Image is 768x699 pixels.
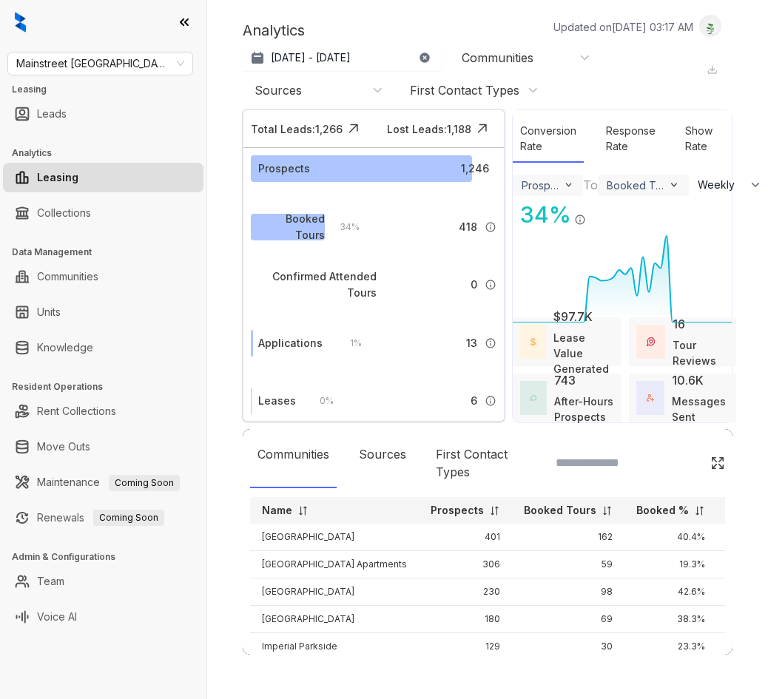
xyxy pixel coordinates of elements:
td: 401 [419,524,512,551]
div: 16 [673,315,685,333]
div: 34 % [325,219,360,235]
div: Prospects [522,179,560,192]
div: Applications [258,335,323,351]
div: Messages Sent [672,394,729,425]
div: Confirmed Attended Tours [258,269,377,301]
a: Knowledge [37,333,93,362]
p: Booked Tours [524,503,596,518]
div: 10.6K [672,371,704,389]
td: 23.3% [624,633,717,661]
img: Info [485,337,496,349]
td: [GEOGRAPHIC_DATA] [250,606,419,633]
span: Coming Soon [93,510,164,526]
span: 1,246 [461,161,489,177]
td: 38.3% [624,606,717,633]
div: Total Leads: 1,266 [251,121,343,137]
td: 19.3% [624,551,717,578]
p: Updated on [DATE] 03:17 AM [553,19,693,35]
p: Booked % [636,503,689,518]
h3: Resident Operations [12,380,206,394]
a: Units [37,297,61,327]
span: 6 [471,393,477,409]
span: Coming Soon [109,475,180,491]
img: Click Icon [586,200,608,223]
div: Sources [351,438,414,488]
img: ViewFilterArrow [563,179,574,190]
div: Leases [258,393,296,409]
p: [DATE] - [DATE] [271,50,351,65]
img: sorting [602,505,613,516]
li: Leasing [3,163,203,192]
div: Lease Value Generated [553,330,614,376]
img: Click Icon [710,456,725,470]
li: Units [3,297,203,327]
a: Communities [37,262,98,291]
td: 129 [419,633,512,661]
td: 30 [512,633,624,661]
td: 42.6% [624,578,717,606]
img: logo [15,12,26,33]
td: [GEOGRAPHIC_DATA] [250,524,419,551]
div: 0 % [305,393,334,409]
li: Communities [3,262,203,291]
img: Download [707,64,718,75]
div: 1 % [335,335,362,351]
a: Team [37,567,64,596]
td: Imperial Parkside [250,633,419,661]
a: Collections [37,198,91,228]
img: Info [485,221,496,233]
h3: Data Management [12,246,206,259]
td: 59 [512,551,624,578]
img: TotalFum [647,394,654,402]
li: Move Outs [3,432,203,462]
td: [GEOGRAPHIC_DATA] Apartments [250,551,419,578]
div: Conversion Rate [513,115,584,163]
td: 180 [419,606,512,633]
li: Knowledge [3,333,203,362]
img: AfterHoursConversations [530,395,536,401]
div: Communities [462,50,533,66]
img: UserAvatar [700,18,721,34]
li: Leads [3,99,203,129]
img: TourReviews [647,337,655,345]
img: Info [485,395,496,407]
td: [GEOGRAPHIC_DATA] [250,578,419,606]
div: Sources [255,82,302,98]
img: Info [574,214,586,226]
div: Response Rate [599,115,663,163]
li: Rent Collections [3,396,203,426]
span: Weekly [698,178,743,192]
td: 69 [512,606,624,633]
div: Show Rate [678,115,720,163]
td: 40.4% [624,524,717,551]
div: Booked Tours [258,211,325,243]
p: Name [262,503,292,518]
div: Prospects [258,161,310,177]
span: 418 [459,219,477,235]
div: Lost Leads: 1,188 [387,121,471,137]
a: Rent Collections [37,396,116,426]
p: Analytics [243,19,305,41]
li: Voice AI [3,602,203,632]
div: Booked Tours [607,179,664,192]
td: 162 [512,524,624,551]
span: Mainstreet Canada [16,53,184,75]
p: Prospects [431,503,484,518]
span: 13 [466,335,477,351]
li: Team [3,567,203,596]
h3: Admin & Configurations [12,550,206,564]
a: RenewalsComing Soon [37,503,164,533]
div: To [583,176,598,194]
td: 98 [512,578,624,606]
div: Tour Reviews [673,337,729,368]
td: 306 [419,551,512,578]
a: Voice AI [37,602,77,632]
td: 230 [419,578,512,606]
img: Click Icon [471,118,494,140]
li: Renewals [3,503,203,533]
h3: Leasing [12,83,206,96]
div: After-Hours Prospects [554,394,615,425]
img: sorting [694,505,705,516]
a: Leasing [37,163,78,192]
div: First Contact Types [428,438,537,488]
